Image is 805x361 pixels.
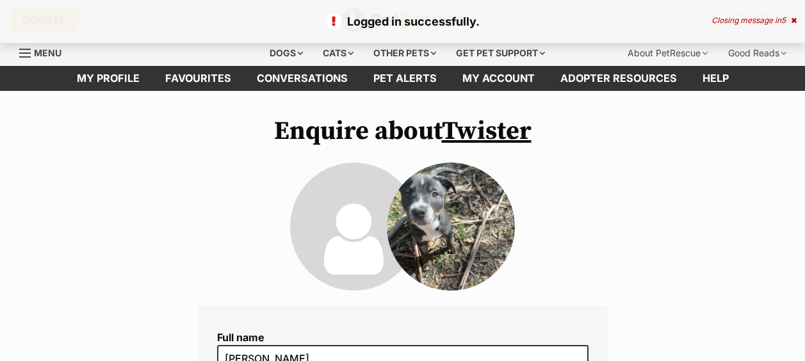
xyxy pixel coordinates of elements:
div: Dogs [261,40,312,66]
a: Help [690,66,742,91]
a: Favourites [152,66,244,91]
a: Adopter resources [548,66,690,91]
div: Good Reads [719,40,795,66]
img: Twister [387,163,515,291]
a: conversations [244,66,361,91]
label: Full name [217,332,589,343]
a: My account [450,66,548,91]
h1: Enquire about [198,116,608,146]
a: Menu [19,40,70,63]
span: Menu [34,47,61,58]
a: Pet alerts [361,66,450,91]
a: My profile [64,66,152,91]
a: Twister [442,115,532,147]
div: Cats [314,40,362,66]
div: About PetRescue [619,40,717,66]
div: Other pets [364,40,445,66]
div: Get pet support [447,40,554,66]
